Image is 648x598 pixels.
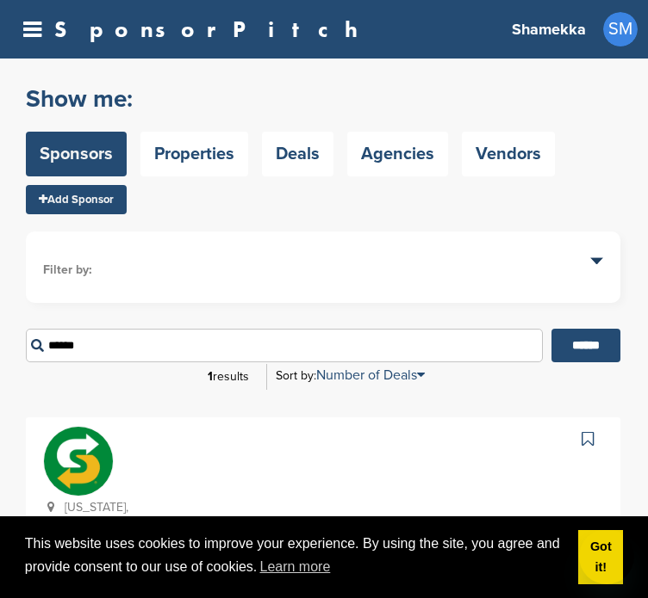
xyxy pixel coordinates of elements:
[199,362,258,391] div: results
[347,132,448,176] a: Agencies
[25,533,565,580] span: This website uses cookies to improve your experience. By using the site, you agree and provide co...
[316,367,425,384] a: Number of Deals
[54,18,369,40] a: SponsorPitch
[578,530,623,585] a: dismiss cookie message
[140,132,248,176] a: Properties
[512,10,586,48] a: Shamekka
[208,369,213,384] b: 1
[26,83,555,114] h2: Show me:
[26,132,127,176] a: Sponsors
[462,132,555,176] a: Vendors
[47,496,146,539] p: [US_STATE], [GEOGRAPHIC_DATA]
[276,368,425,382] div: Sort by:
[512,17,586,41] h3: Shamekka
[44,427,113,496] img: bzb7wj 400x400
[43,261,603,280] li: Filter by:
[603,12,638,46] a: SM
[579,529,634,584] iframe: Button to launch messaging window
[257,554,333,580] a: learn more about cookies
[26,185,127,214] a: Add Sponsor
[262,132,333,176] a: Deals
